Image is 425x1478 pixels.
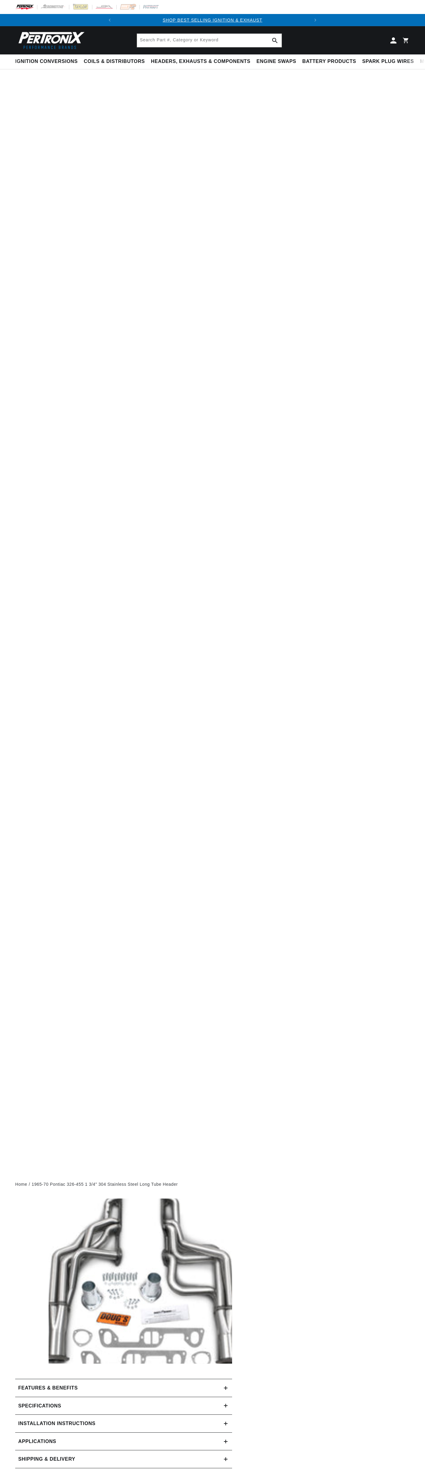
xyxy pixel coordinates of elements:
a: Home [15,1181,27,1188]
summary: Headers, Exhausts & Components [148,54,253,69]
span: Ignition Conversions [15,58,78,65]
button: Translation missing: en.sections.announcements.next_announcement [309,14,321,26]
div: 1 of 2 [116,17,309,23]
span: Battery Products [302,58,356,65]
div: Announcement [116,17,309,23]
summary: Battery Products [299,54,359,69]
summary: Spark Plug Wires [359,54,417,69]
a: 1965-70 Pontiac 326-455 1 3/4" 304 Stainless Steel Long Tube Header [32,1181,178,1188]
summary: Coils & Distributors [81,54,148,69]
button: Translation missing: en.sections.announcements.previous_announcement [104,14,116,26]
img: Pertronix [15,30,85,51]
input: Search Part #, Category or Keyword [137,34,282,47]
a: Applications [15,1433,232,1451]
summary: Shipping & Delivery [15,1450,232,1468]
span: Applications [18,1438,56,1445]
h2: Shipping & Delivery [18,1455,75,1463]
button: Search Part #, Category or Keyword [268,34,282,47]
span: Engine Swaps [256,58,296,65]
span: Spark Plug Wires [362,58,414,65]
span: Headers, Exhausts & Components [151,58,250,65]
media-gallery: Gallery Viewer [15,1199,232,1367]
a: SHOP BEST SELLING IGNITION & EXHAUST [163,18,262,23]
h2: Installation instructions [18,1420,95,1428]
h2: Specifications [18,1402,61,1410]
summary: Engine Swaps [253,54,299,69]
h2: Features & Benefits [18,1384,78,1392]
nav: breadcrumbs [15,1181,410,1188]
summary: Specifications [15,1397,232,1415]
span: Coils & Distributors [84,58,145,65]
summary: Ignition Conversions [15,54,81,69]
summary: Installation instructions [15,1415,232,1432]
summary: Features & Benefits [15,1379,232,1397]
